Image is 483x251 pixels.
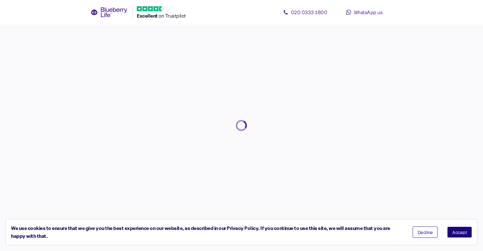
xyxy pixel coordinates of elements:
button: Accept cookies [447,226,472,238]
span: Excellent ️ [137,13,158,19]
a: 020 0333 1800 [277,6,333,19]
a: WhatsApp us [336,6,392,19]
span: 020 0333 1800 [291,9,327,15]
span: Accept [452,230,467,234]
span: on Trustpilot [158,13,186,19]
div: We use cookies to ensure that we give you the best experience on our website, as described in our... [11,224,403,240]
span: Decline [418,230,433,234]
span: WhatsApp us [354,9,383,15]
button: Decline cookies [413,226,438,238]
